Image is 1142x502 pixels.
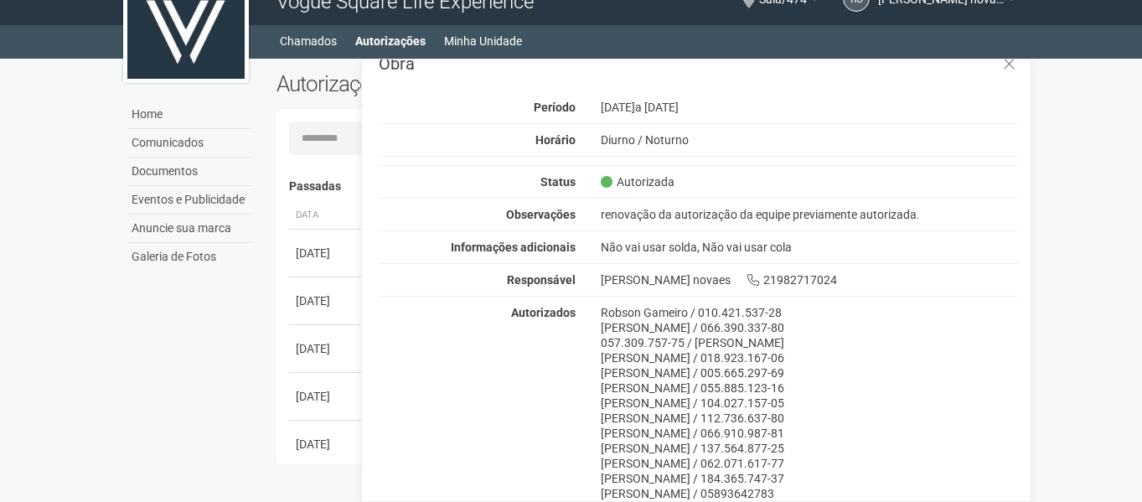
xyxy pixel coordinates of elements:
a: Galeria de Fotos [127,243,251,271]
a: Eventos e Publicidade [127,186,251,215]
div: [PERSON_NAME] / 066.910.987-81 [601,426,1019,441]
a: Comunicados [127,129,251,158]
h4: Passadas [289,180,1007,193]
h3: Obra [379,55,1018,72]
a: Home [127,101,251,129]
div: [PERSON_NAME] / 05893642783 [601,486,1019,501]
div: [PERSON_NAME] / 055.885.123-16 [601,380,1019,396]
div: [DATE] [296,340,358,357]
div: [DATE] [588,100,1031,115]
h2: Autorizações [276,71,635,96]
div: [PERSON_NAME] novaes 21982717024 [588,272,1031,287]
strong: Observações [506,208,576,221]
a: Minha Unidade [444,29,522,53]
span: Autorizada [601,174,674,189]
strong: Autorizados [511,306,576,319]
div: Diurno / Noturno [588,132,1031,147]
th: Data [289,202,364,230]
div: [PERSON_NAME] / 184.365.747-37 [601,471,1019,486]
strong: Status [540,175,576,189]
strong: Responsável [507,273,576,287]
div: 057.309.757-75 / [PERSON_NAME] [601,335,1019,350]
div: Não vai usar solda, Não vai usar cola [588,240,1031,255]
strong: Informações adicionais [451,241,576,254]
strong: Horário [535,133,576,147]
div: [DATE] [296,436,358,453]
div: [DATE] [296,245,358,261]
div: Robson Gameiro / 010.421.537-28 [601,305,1019,320]
div: renovação da autorização da equipe previamente autorizada. [588,207,1031,222]
a: Chamados [280,29,337,53]
strong: Período [534,101,576,114]
a: Autorizações [355,29,426,53]
div: [PERSON_NAME] / 066.390.337-80 [601,320,1019,335]
div: [DATE] [296,388,358,405]
div: [PERSON_NAME] / 112.736.637-80 [601,411,1019,426]
div: [PERSON_NAME] / 018.923.167-06 [601,350,1019,365]
div: [PERSON_NAME] / 005.665.297-69 [601,365,1019,380]
a: Anuncie sua marca [127,215,251,243]
div: [DATE] [296,292,358,309]
span: a [DATE] [635,101,679,114]
a: Documentos [127,158,251,186]
div: [PERSON_NAME] / 104.027.157-05 [601,396,1019,411]
div: [PERSON_NAME] / 062.071.617-77 [601,456,1019,471]
div: [PERSON_NAME] / 137.564.877-25 [601,441,1019,456]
